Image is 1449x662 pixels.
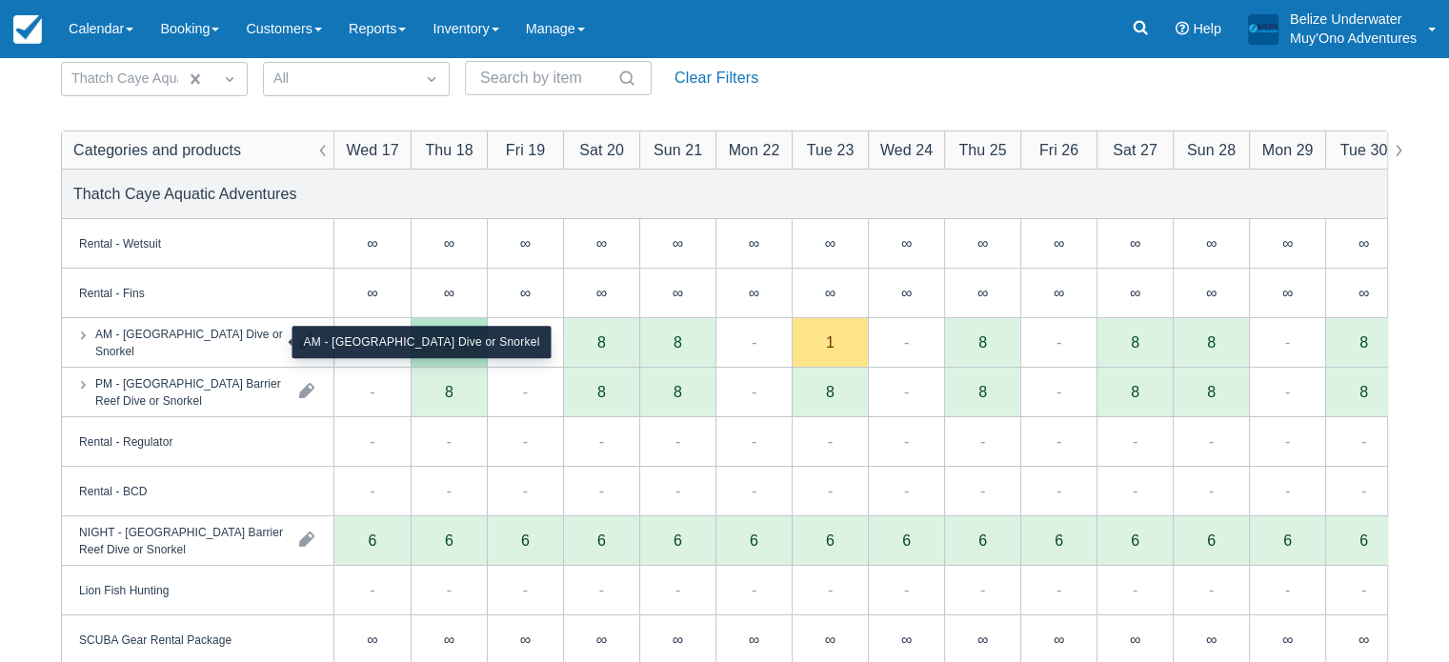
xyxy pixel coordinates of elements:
[880,138,933,161] div: Wed 24
[826,384,835,399] div: 8
[1057,479,1061,502] div: -
[715,219,792,269] div: ∞
[523,380,528,403] div: -
[1285,331,1290,353] div: -
[1131,334,1139,350] div: 8
[826,532,835,548] div: 6
[868,219,944,269] div: ∞
[480,61,614,95] input: Search by item
[563,516,639,566] div: 6
[596,235,607,251] div: ∞
[334,269,411,318] div: ∞
[1020,219,1097,269] div: ∞
[597,532,606,548] div: 6
[904,479,909,502] div: -
[563,269,639,318] div: ∞
[292,326,551,358] div: AM - [GEOGRAPHIC_DATA] Dive or Snorkel
[79,631,231,648] div: SCUBA Gear Rental Package
[1057,578,1061,601] div: -
[752,578,756,601] div: -
[367,235,377,251] div: ∞
[1249,269,1325,318] div: ∞
[639,219,715,269] div: ∞
[639,269,715,318] div: ∞
[675,430,680,452] div: -
[1133,578,1137,601] div: -
[749,632,759,647] div: ∞
[978,334,987,350] div: 8
[978,384,987,399] div: 8
[444,285,454,300] div: ∞
[1290,29,1417,48] p: Muy'Ono Adventures
[79,581,169,598] div: Lion Fish Hunting
[506,138,545,161] div: Fri 19
[828,430,833,452] div: -
[1057,380,1061,403] div: -
[1055,532,1063,548] div: 6
[673,285,683,300] div: ∞
[422,70,441,89] span: Dropdown icon
[752,331,756,353] div: -
[447,578,452,601] div: -
[749,285,759,300] div: ∞
[826,334,835,350] div: 1
[521,532,530,548] div: 6
[1285,479,1290,502] div: -
[520,235,531,251] div: ∞
[411,219,487,269] div: ∞
[980,479,985,502] div: -
[977,235,988,251] div: ∞
[1131,532,1139,548] div: 6
[1209,430,1214,452] div: -
[411,516,487,566] div: 6
[1358,235,1369,251] div: ∞
[563,219,639,269] div: ∞
[825,235,835,251] div: ∞
[1173,269,1249,318] div: ∞
[1206,632,1217,647] div: ∞
[79,432,172,450] div: Rental - Regulator
[675,479,680,502] div: -
[792,516,868,566] div: 6
[1097,269,1173,318] div: ∞
[1207,334,1216,350] div: 8
[1285,380,1290,403] div: -
[978,532,987,548] div: 6
[1173,219,1249,269] div: ∞
[1282,285,1293,300] div: ∞
[749,235,759,251] div: ∞
[523,578,528,601] div: -
[367,632,377,647] div: ∞
[1020,516,1097,566] div: 6
[1209,578,1214,601] div: -
[370,380,374,403] div: -
[1206,235,1217,251] div: ∞
[596,632,607,647] div: ∞
[1359,334,1368,350] div: 8
[444,632,454,647] div: ∞
[1130,235,1140,251] div: ∞
[487,269,563,318] div: ∞
[1358,632,1369,647] div: ∞
[1359,532,1368,548] div: 6
[447,479,452,502] div: -
[673,632,683,647] div: ∞
[1285,430,1290,452] div: -
[1133,479,1137,502] div: -
[1290,10,1417,29] p: Belize Underwater
[596,285,607,300] div: ∞
[597,384,606,399] div: 8
[1282,632,1293,647] div: ∞
[944,269,1020,318] div: ∞
[1130,632,1140,647] div: ∞
[79,523,284,557] div: NIGHT - [GEOGRAPHIC_DATA] Barrier Reef Dive or Snorkel
[752,430,756,452] div: -
[828,479,833,502] div: -
[1262,138,1314,161] div: Mon 29
[79,284,145,301] div: Rental - Fins
[980,430,985,452] div: -
[1361,578,1366,601] div: -
[1057,331,1061,353] div: -
[673,235,683,251] div: ∞
[674,334,682,350] div: 8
